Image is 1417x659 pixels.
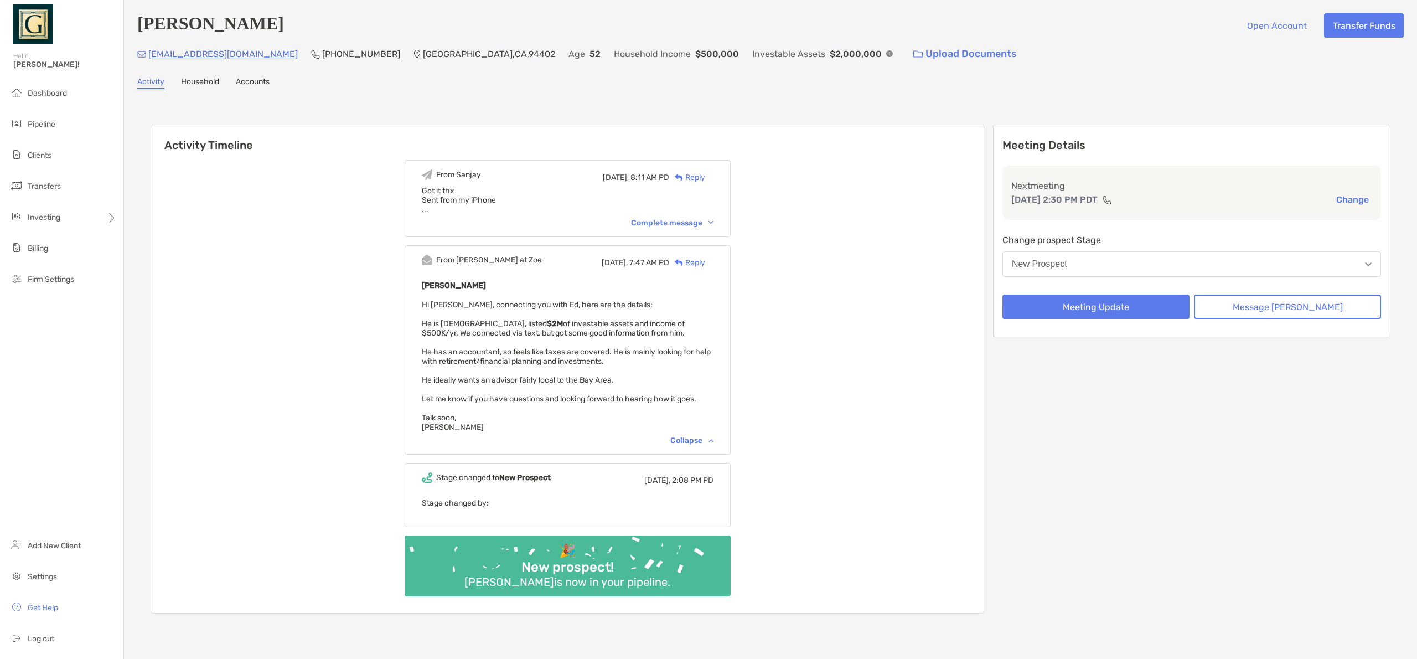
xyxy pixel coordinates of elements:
div: New Prospect [1012,259,1067,269]
p: Household Income [614,47,691,61]
span: [DATE], [644,476,670,485]
p: Meeting Details [1002,138,1381,152]
img: button icon [913,50,923,58]
img: settings icon [10,569,23,583]
img: Chevron icon [708,439,713,442]
span: 7:47 AM PD [629,258,669,267]
img: Location Icon [413,50,421,59]
p: Age [568,47,585,61]
img: Phone Icon [311,50,320,59]
span: Settings [28,572,57,581]
span: Got it thx ... [422,186,713,214]
strong: $2M [547,319,563,328]
p: [EMAIL_ADDRESS][DOMAIN_NAME] [148,47,298,61]
span: Dashboard [28,89,67,98]
img: Reply icon [675,174,683,181]
button: New Prospect [1002,251,1381,277]
div: Sent from my iPhone [422,195,713,205]
a: Activity [137,77,164,89]
img: communication type [1102,195,1112,204]
button: Meeting Update [1002,295,1190,319]
p: Change prospect Stage [1002,233,1381,247]
span: Investing [28,213,60,222]
img: add_new_client icon [10,538,23,552]
div: Complete message [631,218,713,228]
b: [PERSON_NAME] [422,281,486,290]
div: [PERSON_NAME] is now in your pipeline. [460,575,675,589]
img: get-help icon [10,600,23,614]
p: $2,000,000 [830,47,882,61]
span: Add New Client [28,541,81,550]
button: Transfer Funds [1324,13,1404,38]
div: Reply [669,172,705,183]
img: Confetti [405,536,731,587]
img: Reply icon [675,259,683,266]
span: Log out [28,634,54,643]
a: Upload Documents [906,42,1024,66]
img: Event icon [422,169,432,180]
a: Household [181,77,219,89]
p: [DATE] 2:30 PM PDT [1011,193,1098,207]
img: Email Icon [137,51,146,58]
span: Billing [28,244,48,253]
div: 🎉 [555,543,580,559]
img: pipeline icon [10,117,23,130]
div: Reply [669,257,705,269]
img: logout icon [10,631,23,645]
p: Stage changed by: [422,496,713,510]
img: Zoe Logo [13,4,53,44]
img: dashboard icon [10,86,23,99]
button: Open Account [1238,13,1315,38]
span: Transfers [28,182,61,191]
span: [DATE], [603,173,629,182]
img: billing icon [10,241,23,254]
a: Accounts [236,77,270,89]
img: transfers icon [10,179,23,192]
button: Change [1333,194,1372,205]
img: Event icon [422,472,432,483]
span: Firm Settings [28,275,74,284]
p: Investable Assets [752,47,825,61]
div: Collapse [670,436,713,445]
img: investing icon [10,210,23,223]
p: Next meeting [1011,179,1372,193]
div: From Sanjay [436,170,481,179]
img: Info Icon [886,50,893,57]
img: Open dropdown arrow [1365,262,1372,266]
p: $500,000 [695,47,739,61]
h6: Activity Timeline [151,125,984,152]
img: firm-settings icon [10,272,23,285]
span: Clients [28,151,51,160]
img: clients icon [10,148,23,161]
img: Chevron icon [708,221,713,224]
img: Event icon [422,255,432,265]
div: From [PERSON_NAME] at Zoe [436,255,542,265]
span: Get Help [28,603,58,612]
h4: [PERSON_NAME] [137,13,284,38]
span: Pipeline [28,120,55,129]
p: 52 [589,47,601,61]
span: 2:08 PM PD [672,476,713,485]
p: [GEOGRAPHIC_DATA] , CA , 94402 [423,47,555,61]
span: [PERSON_NAME]! [13,60,117,69]
span: Hi [PERSON_NAME], connecting you with Ed, here are the details: He is [DEMOGRAPHIC_DATA], listed ... [422,300,711,432]
p: [PHONE_NUMBER] [322,47,400,61]
div: Stage changed to [436,473,551,482]
div: New prospect! [517,559,618,575]
span: 8:11 AM PD [630,173,669,182]
button: Message [PERSON_NAME] [1194,295,1381,319]
span: [DATE], [602,258,628,267]
b: New Prospect [499,473,551,482]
